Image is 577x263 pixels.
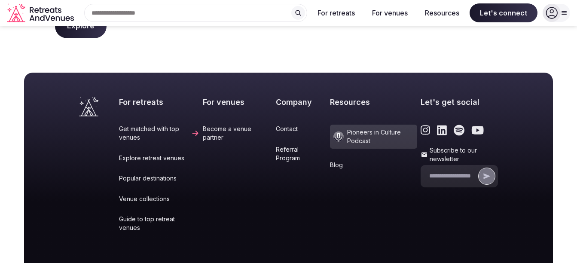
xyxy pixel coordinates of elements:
[55,21,107,30] a: Explore
[454,125,464,136] a: Link to the retreats and venues Spotify page
[471,125,484,136] a: Link to the retreats and venues Youtube page
[365,3,415,22] button: For venues
[330,125,417,148] a: Pioneers in Culture Podcast
[203,97,272,107] h2: For venues
[203,125,272,141] a: Become a venue partner
[119,154,199,162] a: Explore retreat venues
[421,97,498,107] h2: Let's get social
[276,97,327,107] h2: Company
[7,3,76,23] a: Visit the homepage
[119,195,199,203] a: Venue collections
[119,215,199,232] a: Guide to top retreat venues
[7,3,76,23] svg: Retreats and Venues company logo
[311,3,362,22] button: For retreats
[418,3,466,22] button: Resources
[421,146,498,163] label: Subscribe to our newsletter
[55,14,107,38] span: Explore
[119,174,199,183] a: Popular destinations
[276,145,327,162] a: Referral Program
[470,3,537,22] span: Let's connect
[79,97,98,116] a: Visit the homepage
[276,125,327,133] a: Contact
[330,161,417,169] a: Blog
[421,125,430,136] a: Link to the retreats and venues Instagram page
[119,125,199,141] a: Get matched with top venues
[330,97,417,107] h2: Resources
[437,125,447,136] a: Link to the retreats and venues LinkedIn page
[119,97,199,107] h2: For retreats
